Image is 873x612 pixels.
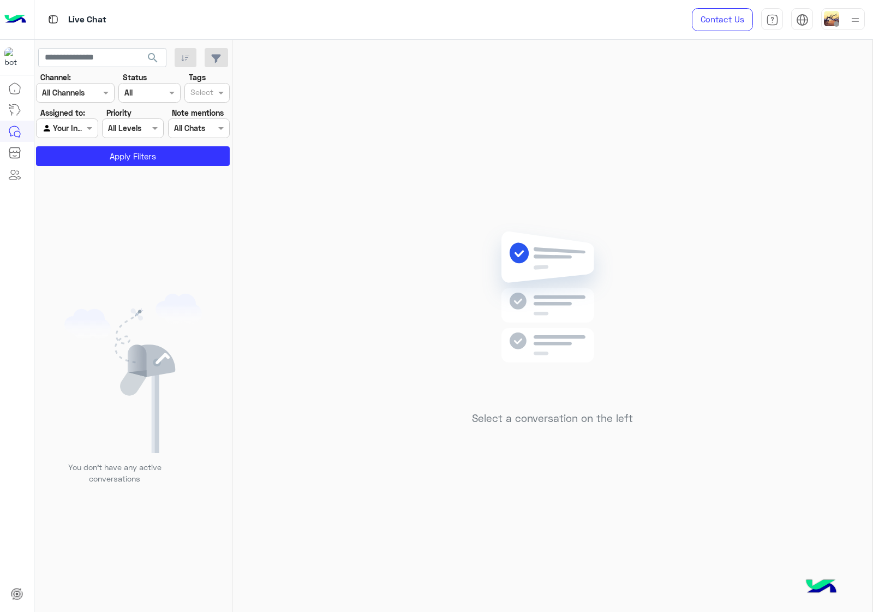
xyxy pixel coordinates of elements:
[36,146,230,166] button: Apply Filters
[189,86,213,100] div: Select
[40,72,71,83] label: Channel:
[824,11,839,26] img: userImage
[64,294,202,453] img: empty users
[68,13,106,27] p: Live Chat
[40,107,85,118] label: Assigned to:
[4,8,26,31] img: Logo
[59,461,170,485] p: You don’t have any active conversations
[189,72,206,83] label: Tags
[46,13,60,26] img: tab
[4,47,24,67] img: 713415422032625
[761,8,783,31] a: tab
[848,13,862,27] img: profile
[474,223,631,404] img: no messages
[140,48,166,72] button: search
[472,412,633,425] h5: Select a conversation on the left
[123,72,147,83] label: Status
[766,14,779,26] img: tab
[146,51,159,64] span: search
[796,14,809,26] img: tab
[802,568,840,607] img: hulul-logo.png
[106,107,131,118] label: Priority
[172,107,224,118] label: Note mentions
[692,8,753,31] a: Contact Us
